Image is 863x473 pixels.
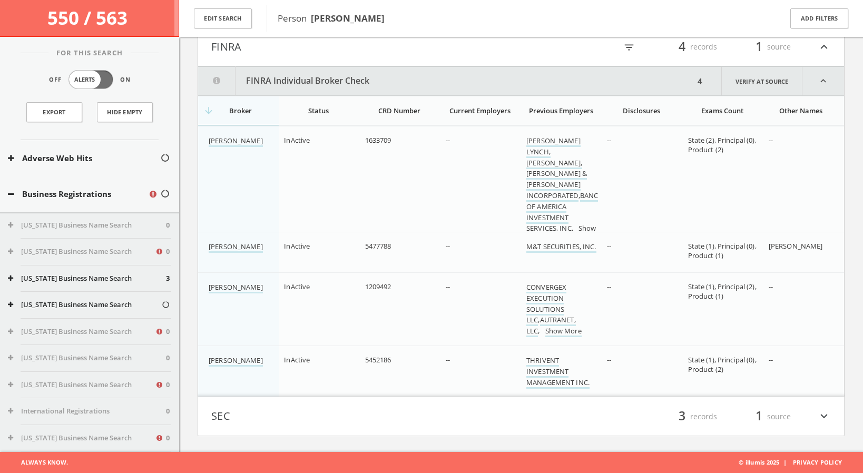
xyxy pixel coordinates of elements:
[688,135,757,154] span: State (2), Principal (0), Product (2)
[817,408,831,426] i: expand_more
[166,220,170,231] span: 0
[284,282,310,291] span: InActive
[166,433,170,444] span: 0
[779,458,791,466] span: |
[674,37,690,56] span: 4
[97,102,153,122] button: Hide Empty
[526,190,598,234] a: BANC OF AMERICA INVESTMENT SERVICES, INC.
[654,38,717,56] div: records
[284,106,353,115] div: Status
[526,136,598,234] span: ,
[166,380,170,390] span: 0
[526,136,587,202] a: [PERSON_NAME] LYNCH, [PERSON_NAME], [PERSON_NAME] & [PERSON_NAME] INCORPORATED
[817,38,831,56] i: expand_less
[8,452,68,473] span: Always Know.
[311,12,385,24] b: [PERSON_NAME]
[623,42,635,53] i: filter_list
[526,282,566,326] a: CONVERGEX EXECUTION SOLUTIONS LLC
[48,48,131,58] span: For This Search
[8,380,155,390] button: [US_STATE] Business Name Search
[526,242,596,253] a: M&T SECURITIES, INC.
[607,355,611,364] span: --
[194,8,252,29] button: Edit Search
[769,241,823,251] span: [PERSON_NAME]
[209,242,263,253] a: [PERSON_NAME]
[8,152,160,164] button: Adverse Web Hits
[365,282,391,291] span: 1209492
[49,75,62,84] span: Off
[446,241,450,251] span: --
[166,406,170,417] span: 0
[8,327,155,337] button: [US_STATE] Business Name Search
[728,408,791,426] div: source
[365,135,391,145] span: 1633709
[166,273,170,284] span: 3
[674,407,690,426] span: 3
[8,188,148,200] button: Business Registrations
[688,241,757,260] span: State (1), Principal (0), Product (1)
[211,408,521,426] button: SEC
[8,353,166,363] button: [US_STATE] Business Name Search
[284,355,310,364] span: InActive
[365,106,434,115] div: CRD Number
[607,106,676,115] div: Disclosures
[446,135,450,145] span: --
[793,458,842,466] a: Privacy Policy
[526,282,576,337] span: , ,
[209,136,263,147] a: [PERSON_NAME]
[8,273,166,284] button: [US_STATE] Business Name Search
[211,38,521,56] button: FINRA
[769,355,773,364] span: --
[526,356,590,389] a: THRIVENT INVESTMENT MANAGEMENT INC.
[607,135,611,145] span: --
[198,67,694,95] button: FINRA Individual Broker Check
[278,12,385,24] span: Person
[26,102,82,122] a: Export
[209,356,263,367] a: [PERSON_NAME]
[688,355,757,374] span: State (1), Principal (0), Product (2)
[209,282,263,293] a: [PERSON_NAME]
[751,37,767,56] span: 1
[198,126,844,397] div: grid
[526,106,595,115] div: Previous Employers
[8,406,166,417] button: International Registrations
[728,38,791,56] div: source
[209,106,272,115] div: Broker
[769,282,773,291] span: --
[688,282,757,301] span: State (1), Principal (2), Product (1)
[8,433,155,444] button: [US_STATE] Business Name Search
[47,5,132,30] span: 550 / 563
[166,353,170,363] span: 0
[790,8,848,29] button: Add Filters
[688,106,757,115] div: Exams Count
[365,355,391,364] span: 5452186
[751,407,767,426] span: 1
[284,135,310,145] span: InActive
[446,355,450,364] span: --
[769,106,833,115] div: Other Names
[739,452,855,473] span: © illumis 2025
[365,241,391,251] span: 5477788
[8,247,155,257] button: [US_STATE] Business Name Search
[8,220,166,231] button: [US_STATE] Business Name Search
[694,67,705,95] div: 4
[120,75,131,84] span: On
[721,67,802,95] a: Verify at source
[607,241,611,251] span: --
[802,67,844,95] i: expand_less
[166,327,170,337] span: 0
[8,300,161,310] button: [US_STATE] Business Name Search
[203,105,214,116] i: arrow_downward
[166,247,170,257] span: 0
[545,326,582,337] a: Show More
[284,241,310,251] span: InActive
[446,106,515,115] div: Current Employers
[446,282,450,291] span: --
[526,315,576,337] a: AUTRANET, LLC
[654,408,717,426] div: records
[769,135,773,145] span: --
[607,282,611,291] span: --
